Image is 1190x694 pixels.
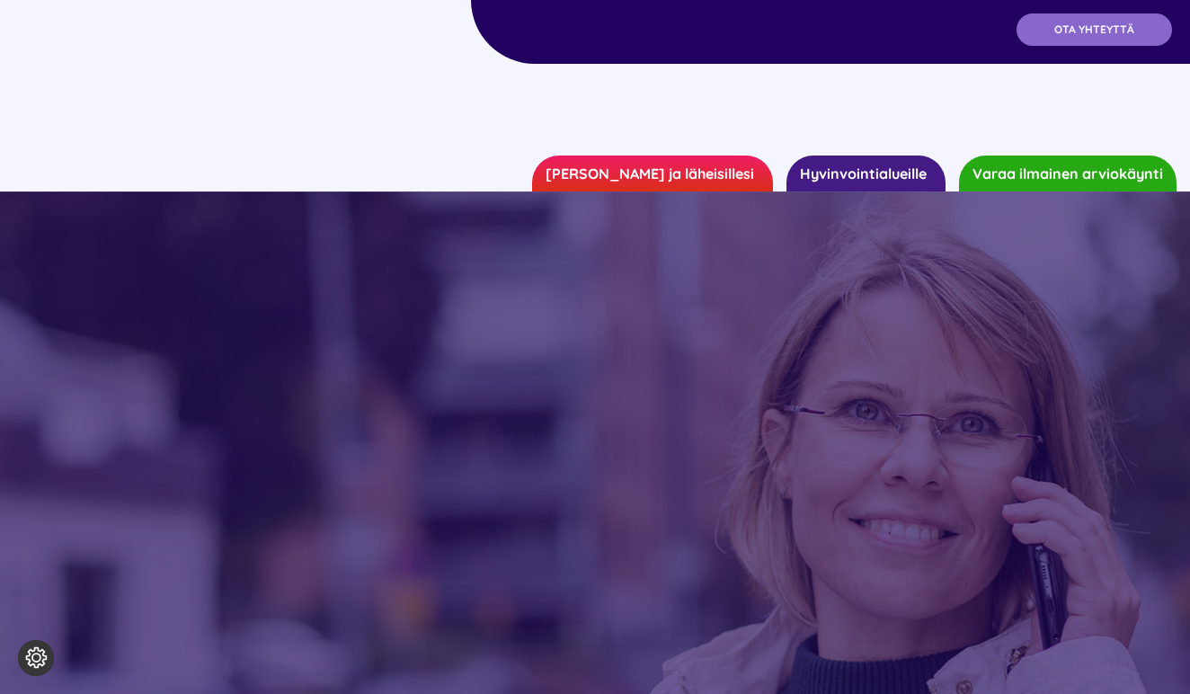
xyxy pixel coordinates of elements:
[18,640,54,676] button: Evästeasetukset
[1017,13,1172,46] a: OTA YHTEYTTÄ
[1054,23,1134,36] span: OTA YHTEYTTÄ
[786,156,946,191] a: Hyvinvointialueille
[959,156,1177,191] a: Varaa ilmainen arviokäynti
[532,156,773,191] a: [PERSON_NAME] ja läheisillesi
